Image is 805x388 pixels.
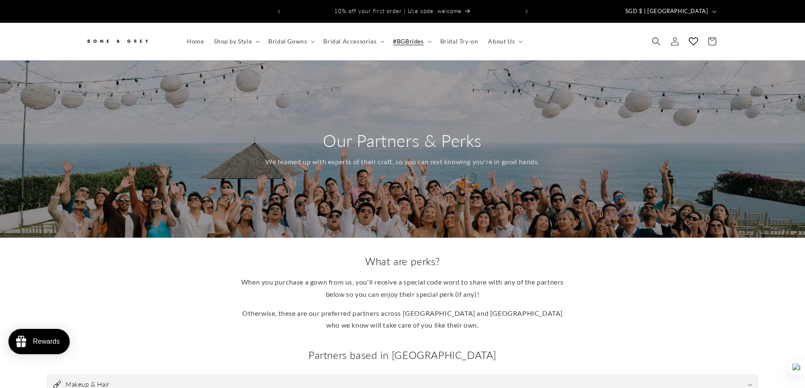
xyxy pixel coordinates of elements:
[483,33,526,50] summary: About Us
[334,8,461,14] span: 10% off your first order | Use code: welcome
[393,38,423,45] span: #BGBrides
[187,38,204,45] span: Home
[488,38,515,45] span: About Us
[625,7,708,16] span: SGD $ | [GEOGRAPHIC_DATA]
[647,32,666,51] summary: Search
[33,338,60,345] div: Rewards
[265,130,539,152] h2: Our Partners & Perks
[46,348,759,361] h2: Partners based in [GEOGRAPHIC_DATA]
[86,34,149,48] img: Bone and Grey Bridal
[318,33,388,50] summary: Bridal Accessories
[265,156,539,168] p: We teamed up with experts of their craft, so you can rest knowing you're in good hands.
[620,3,720,19] button: SGD $ | [GEOGRAPHIC_DATA]
[263,33,318,50] summary: Bridal Gowns
[182,33,209,50] a: Home
[440,38,478,45] span: Bridal Try-on
[517,3,536,19] button: Next announcement
[323,38,377,45] span: Bridal Accessories
[270,3,288,19] button: Previous announcement
[209,33,263,50] summary: Shop by Style
[268,38,307,45] span: Bridal Gowns
[82,31,173,52] a: Bone and Grey Bridal
[238,307,568,332] p: Otherwise, these are our preferred partners across [GEOGRAPHIC_DATA] and [GEOGRAPHIC_DATA] who we...
[214,38,252,45] span: Shop by Style
[388,33,435,50] summary: #BGBrides
[238,276,568,301] p: When you purchase a gown from us, you'll receive a special code word to share with any of the par...
[435,33,483,50] a: Bridal Try-on
[238,255,568,268] h2: What are perks?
